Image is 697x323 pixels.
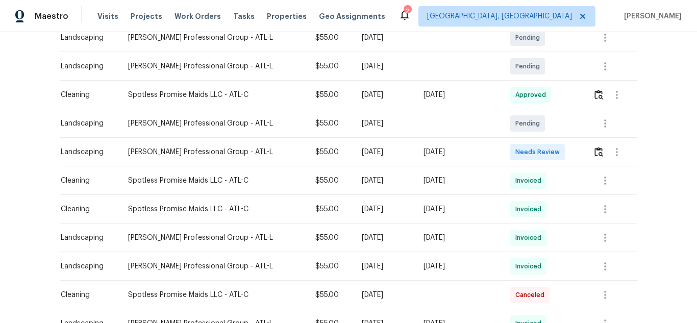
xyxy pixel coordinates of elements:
[315,61,345,71] div: $55.00
[61,176,112,186] div: Cleaning
[620,11,682,21] span: [PERSON_NAME]
[315,204,345,214] div: $55.00
[61,90,112,100] div: Cleaning
[362,33,407,43] div: [DATE]
[61,147,112,157] div: Landscaping
[315,90,345,100] div: $55.00
[515,261,545,271] span: Invoiced
[128,90,299,100] div: Spotless Promise Maids LLC - ATL-C
[61,204,112,214] div: Cleaning
[233,13,255,20] span: Tasks
[128,204,299,214] div: Spotless Promise Maids LLC - ATL-C
[594,147,603,157] img: Review Icon
[362,90,407,100] div: [DATE]
[35,11,68,21] span: Maestro
[128,261,299,271] div: [PERSON_NAME] Professional Group - ATL-L
[424,233,494,243] div: [DATE]
[128,176,299,186] div: Spotless Promise Maids LLC - ATL-C
[593,83,605,107] button: Review Icon
[128,33,299,43] div: [PERSON_NAME] Professional Group - ATL-L
[424,261,494,271] div: [DATE]
[362,176,407,186] div: [DATE]
[424,147,494,157] div: [DATE]
[427,11,572,21] span: [GEOGRAPHIC_DATA], [GEOGRAPHIC_DATA]
[515,90,550,100] span: Approved
[315,233,345,243] div: $55.00
[128,118,299,129] div: [PERSON_NAME] Professional Group - ATL-L
[131,11,162,21] span: Projects
[267,11,307,21] span: Properties
[61,233,112,243] div: Landscaping
[515,290,549,300] span: Canceled
[362,118,407,129] div: [DATE]
[128,147,299,157] div: [PERSON_NAME] Professional Group - ATL-L
[424,90,494,100] div: [DATE]
[362,233,407,243] div: [DATE]
[61,261,112,271] div: Landscaping
[362,290,407,300] div: [DATE]
[315,290,345,300] div: $55.00
[315,147,345,157] div: $55.00
[424,204,494,214] div: [DATE]
[362,261,407,271] div: [DATE]
[128,61,299,71] div: [PERSON_NAME] Professional Group - ATL-L
[515,33,544,43] span: Pending
[315,176,345,186] div: $55.00
[61,290,112,300] div: Cleaning
[128,290,299,300] div: Spotless Promise Maids LLC - ATL-C
[515,61,544,71] span: Pending
[61,61,112,71] div: Landscaping
[593,140,605,164] button: Review Icon
[315,33,345,43] div: $55.00
[362,61,407,71] div: [DATE]
[515,147,564,157] span: Needs Review
[315,118,345,129] div: $55.00
[424,176,494,186] div: [DATE]
[515,204,545,214] span: Invoiced
[315,261,345,271] div: $55.00
[61,33,112,43] div: Landscaping
[362,147,407,157] div: [DATE]
[61,118,112,129] div: Landscaping
[515,118,544,129] span: Pending
[404,6,411,16] div: 2
[594,90,603,100] img: Review Icon
[175,11,221,21] span: Work Orders
[97,11,118,21] span: Visits
[362,204,407,214] div: [DATE]
[515,176,545,186] span: Invoiced
[128,233,299,243] div: [PERSON_NAME] Professional Group - ATL-L
[515,233,545,243] span: Invoiced
[319,11,385,21] span: Geo Assignments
